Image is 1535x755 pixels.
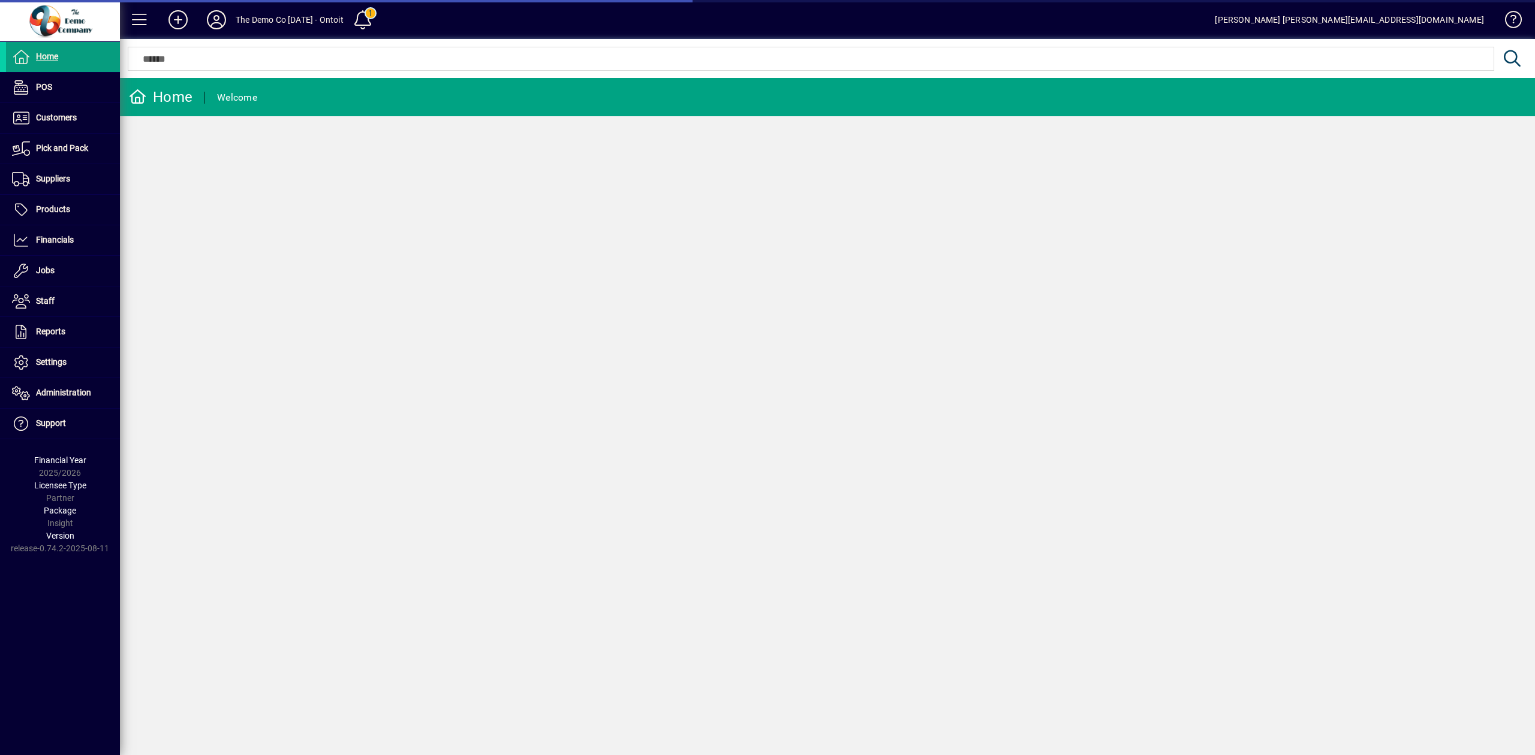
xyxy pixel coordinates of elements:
[6,286,120,316] a: Staff
[34,455,86,465] span: Financial Year
[46,531,74,540] span: Version
[36,296,55,306] span: Staff
[36,143,88,153] span: Pick and Pack
[36,357,67,367] span: Settings
[36,235,74,244] span: Financials
[44,506,76,515] span: Package
[6,73,120,102] a: POS
[217,88,257,107] div: Welcome
[197,9,236,31] button: Profile
[34,481,86,490] span: Licensee Type
[36,113,77,122] span: Customers
[36,174,70,183] span: Suppliers
[6,164,120,194] a: Suppliers
[6,225,120,255] a: Financials
[36,388,91,397] span: Administration
[6,409,120,439] a: Support
[36,82,52,92] span: POS
[36,418,66,428] span: Support
[6,134,120,164] a: Pick and Pack
[6,195,120,225] a: Products
[159,9,197,31] button: Add
[1215,10,1484,29] div: [PERSON_NAME] [PERSON_NAME][EMAIL_ADDRESS][DOMAIN_NAME]
[6,348,120,377] a: Settings
[36,52,58,61] span: Home
[1496,2,1520,41] a: Knowledge Base
[36,327,65,336] span: Reports
[129,87,192,107] div: Home
[6,317,120,347] a: Reports
[6,378,120,408] a: Administration
[36,204,70,214] span: Products
[36,265,55,275] span: Jobs
[236,10,344,29] div: The Demo Co [DATE] - Ontoit
[6,103,120,133] a: Customers
[6,256,120,286] a: Jobs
